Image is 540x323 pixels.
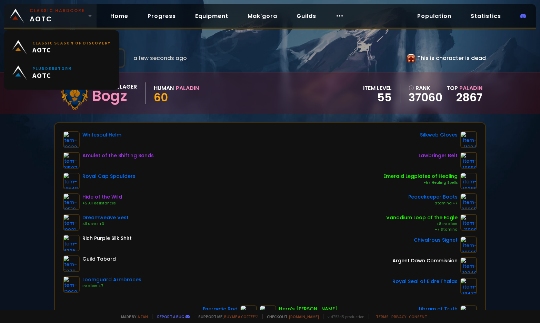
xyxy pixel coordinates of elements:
a: Buy me a coffee [224,314,258,319]
img: item-12846 [460,257,477,274]
div: Whitesoul Helm [82,131,121,139]
a: [DOMAIN_NAME] [289,314,319,319]
div: Energetic Rod [203,305,238,313]
div: Bogz [92,91,137,101]
a: Classic Season of DiscoveryAOTC [8,34,115,60]
a: Report a bug [157,314,184,319]
div: Hide of the Wild [82,193,122,201]
div: Guild Tabard [82,255,116,263]
div: Stamina +7 [408,201,458,206]
a: 2867 [456,90,482,105]
div: Top [447,84,482,92]
img: item-20265 [460,193,477,210]
img: item-12633 [63,131,80,148]
div: Royal Seal of Eldre'Thalas [392,278,458,285]
div: Vanadium Loop of the Eagle [386,214,458,221]
img: item-21507 [63,152,80,169]
img: item-14548 [63,173,80,189]
small: Classic Season of Discovery [32,40,111,46]
span: a few seconds ago [133,54,187,62]
div: +5 All Resistances [82,201,122,206]
span: AOTC [32,71,72,80]
img: item-4335 [63,235,80,251]
span: 60 [154,90,168,105]
a: Guilds [291,9,322,23]
div: Argent Dawn Commission [392,257,458,264]
span: Made by [117,314,148,319]
span: AOTC [30,8,85,24]
div: Rich Purple Silk Shirt [82,235,132,242]
div: Peacekeeper Boots [408,193,458,201]
img: item-10021 [63,214,80,231]
a: Mak'gora [242,9,283,23]
a: 37060 [409,92,442,103]
a: PlunderstormAOTC [8,60,115,85]
div: Chivalrous Signet [414,236,458,244]
div: Paladin [176,84,199,92]
small: Classic Hardcore [30,8,85,14]
div: All Stats +3 [82,221,129,227]
a: Progress [142,9,181,23]
div: Dreamweave Vest [82,214,129,221]
div: Human [154,84,174,92]
a: Consent [409,314,427,319]
span: Checkout [262,314,319,319]
small: Plunderstorm [32,66,72,71]
a: Statistics [465,9,507,23]
a: Home [105,9,134,23]
a: Terms [376,314,389,319]
div: item level [363,84,392,92]
div: This is character is dead [407,54,486,62]
div: rank [409,84,442,92]
div: Lawbringer Belt [419,152,458,159]
div: Royal Cap Spaulders [82,173,136,180]
a: Classic HardcoreAOTC [4,4,97,28]
div: Amulet of the Shifting Sands [82,152,154,159]
img: item-13969 [63,276,80,293]
div: Libram of Truth [419,305,458,313]
img: item-18510 [63,193,80,210]
a: Population [412,9,457,23]
a: Privacy [391,314,406,319]
div: Loomguard Armbraces [82,276,141,283]
div: 55 [363,92,392,103]
span: Paladin [459,84,482,92]
div: Silkweb Gloves [420,131,458,139]
a: Equipment [190,9,234,23]
img: item-5976 [63,255,80,272]
span: AOTC [32,46,111,54]
div: +57 Healing Spells [383,180,458,185]
img: item-10280 [460,173,477,189]
div: +8 Intellect [386,221,458,227]
img: item-16858 [460,152,477,169]
div: Intellect +7 [82,283,141,289]
div: Hero's [PERSON_NAME] [279,305,337,313]
div: Emerald Legplates of Healing [383,173,458,180]
span: v. d752d5 - production [323,314,364,319]
img: item-11634 [460,131,477,148]
span: Support me, [194,314,258,319]
img: item-11989 [460,214,477,231]
div: +7 Stamina [386,227,458,232]
a: a fan [138,314,148,319]
img: item-18472 [460,278,477,294]
img: item-20505 [460,236,477,253]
